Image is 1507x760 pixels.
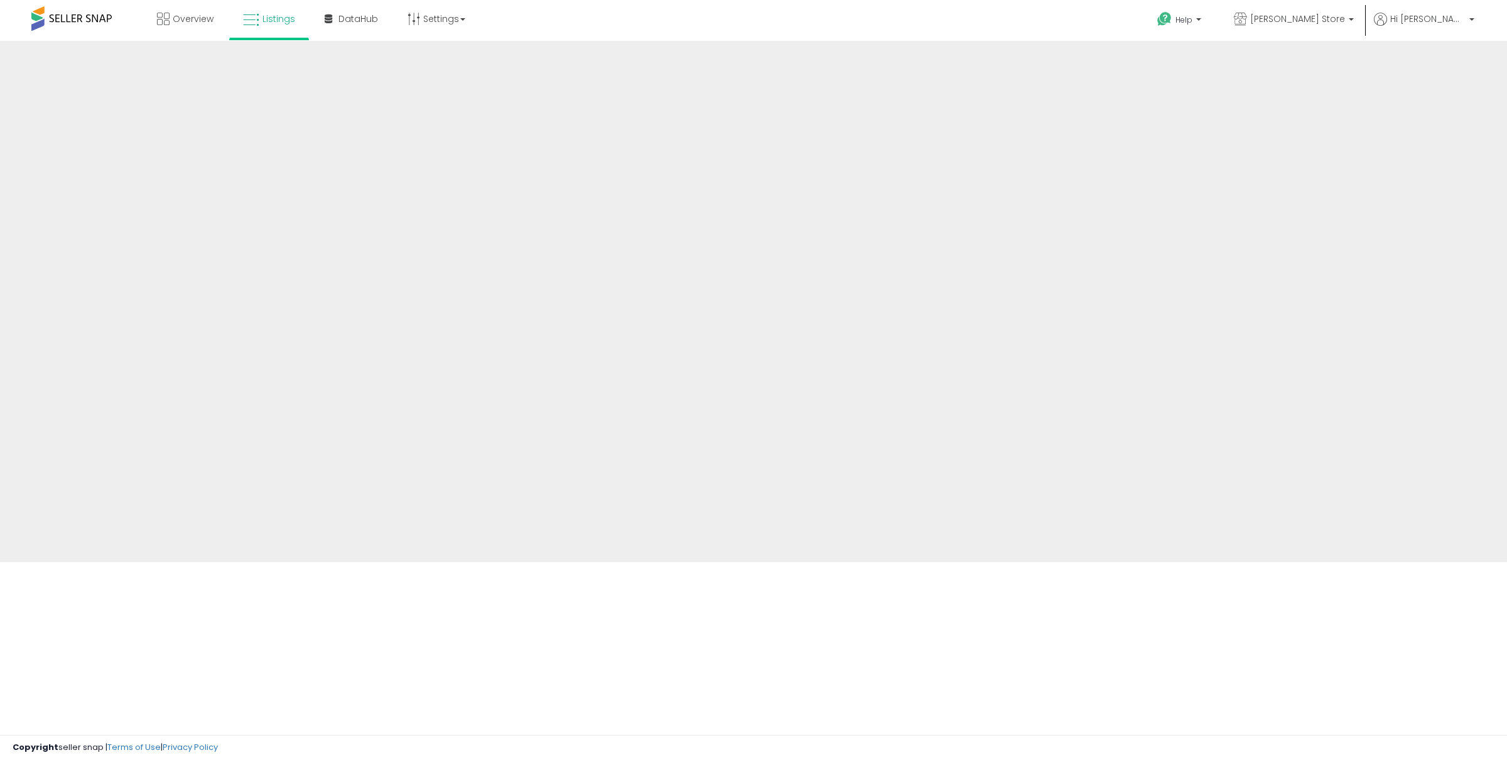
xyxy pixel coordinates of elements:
span: Listings [262,13,295,25]
i: Get Help [1157,11,1172,27]
span: Help [1175,14,1192,25]
span: Overview [173,13,213,25]
span: Hi [PERSON_NAME] [1390,13,1466,25]
a: Help [1147,2,1214,41]
span: DataHub [338,13,378,25]
span: [PERSON_NAME] Store [1250,13,1345,25]
a: Hi [PERSON_NAME] [1374,13,1474,41]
